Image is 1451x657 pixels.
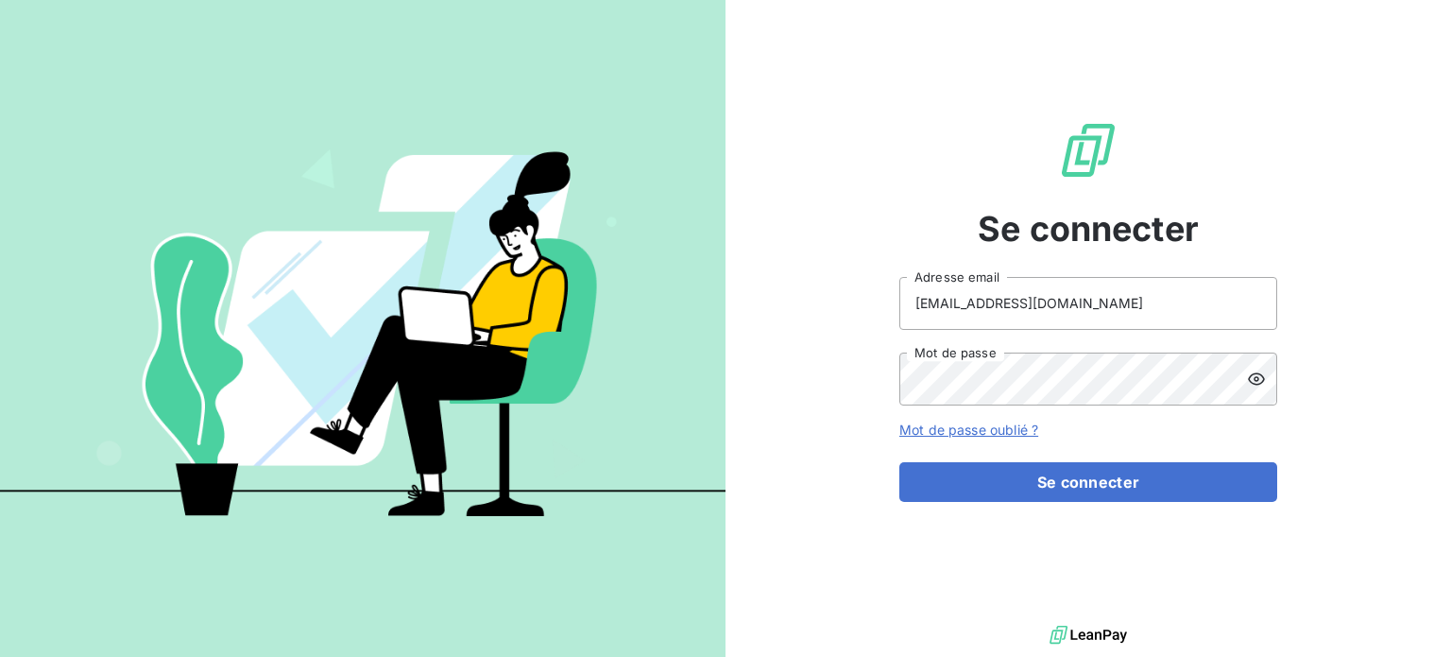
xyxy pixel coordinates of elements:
[1058,120,1118,181] img: Logo LeanPay
[978,203,1199,254] span: Se connecter
[899,277,1277,330] input: placeholder
[899,422,1038,438] a: Mot de passe oublié ?
[899,462,1277,502] button: Se connecter
[1050,621,1127,649] img: logo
